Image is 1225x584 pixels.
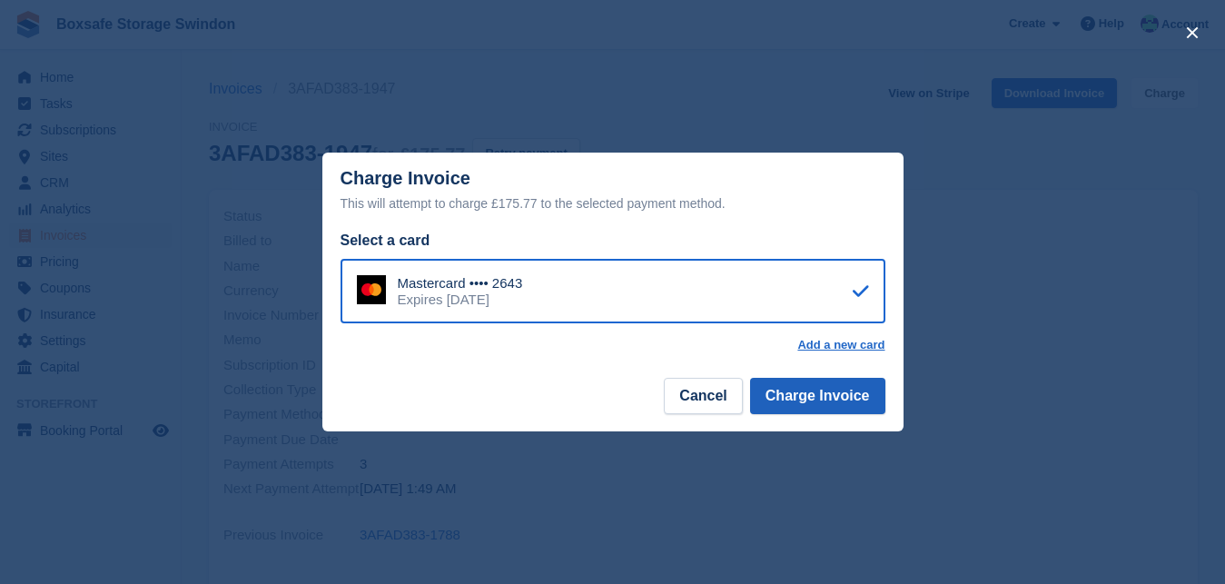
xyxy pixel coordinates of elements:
[357,275,386,304] img: Mastercard Logo
[797,338,884,352] a: Add a new card
[664,378,742,414] button: Cancel
[341,193,885,214] div: This will attempt to charge £175.77 to the selected payment method.
[341,230,885,252] div: Select a card
[398,275,523,292] div: Mastercard •••• 2643
[1178,18,1207,47] button: close
[341,168,885,214] div: Charge Invoice
[398,292,523,308] div: Expires [DATE]
[750,378,885,414] button: Charge Invoice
